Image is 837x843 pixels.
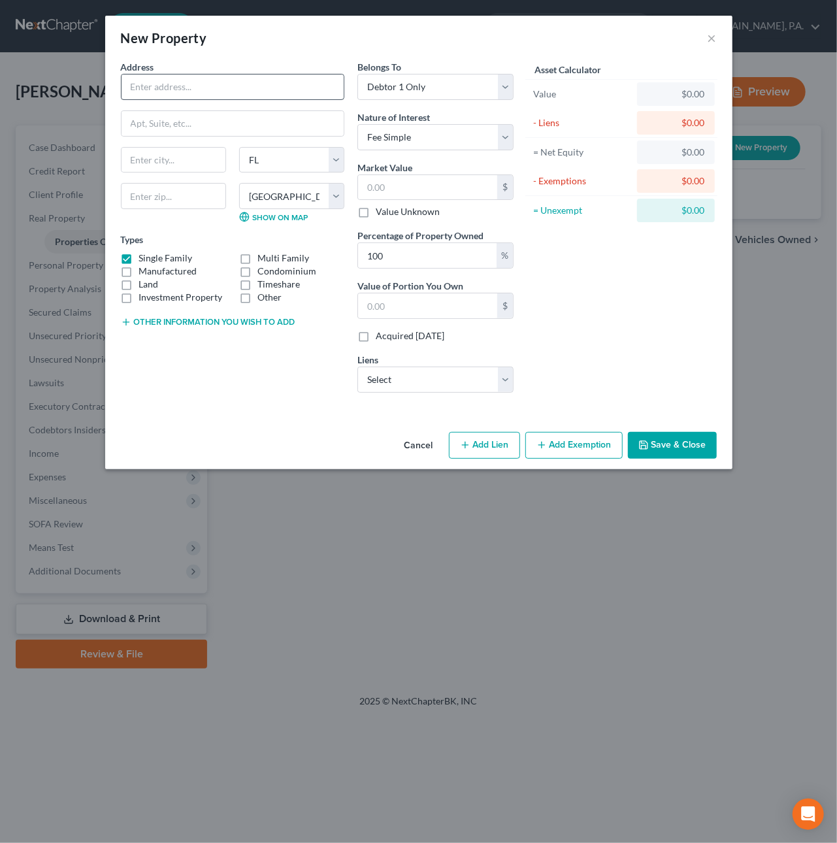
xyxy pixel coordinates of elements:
input: Apt, Suite, etc... [122,111,344,136]
div: $0.00 [648,88,704,101]
a: Show on Map [239,212,308,222]
button: Add Exemption [525,432,623,459]
label: Timeshare [257,278,300,291]
input: 0.00 [358,293,497,318]
div: Open Intercom Messenger [793,799,824,830]
input: Enter address... [122,74,344,99]
div: - Liens [533,116,632,129]
div: % [497,243,513,268]
div: $ [497,293,513,318]
label: Manufactured [139,265,197,278]
label: Multi Family [257,252,309,265]
div: = Net Equity [533,146,632,159]
div: $0.00 [648,174,704,188]
label: Types [121,233,144,246]
button: Save & Close [628,432,717,459]
label: Nature of Interest [357,110,430,124]
label: Condominium [257,265,316,278]
label: Other [257,291,282,304]
label: Market Value [357,161,412,174]
div: $0.00 [648,146,704,159]
div: - Exemptions [533,174,632,188]
label: Value of Portion You Own [357,279,463,293]
label: Acquired [DATE] [376,329,444,342]
input: 0.00 [358,175,497,200]
span: Belongs To [357,61,401,73]
label: Value Unknown [376,205,440,218]
div: = Unexempt [533,204,632,217]
button: Other information you wish to add [121,317,295,327]
div: New Property [121,29,207,47]
div: Value [533,88,632,101]
label: Percentage of Property Owned [357,229,484,242]
div: $ [497,175,513,200]
button: × [708,30,717,46]
input: Enter city... [122,148,225,173]
label: Asset Calculator [534,63,601,76]
label: Land [139,278,159,291]
label: Investment Property [139,291,223,304]
div: $0.00 [648,116,704,129]
button: Add Lien [449,432,520,459]
label: Liens [357,353,378,367]
button: Cancel [394,433,444,459]
input: Enter zip... [121,183,226,209]
input: 0.00 [358,243,497,268]
div: $0.00 [648,204,704,217]
span: Address [121,61,154,73]
label: Single Family [139,252,193,265]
